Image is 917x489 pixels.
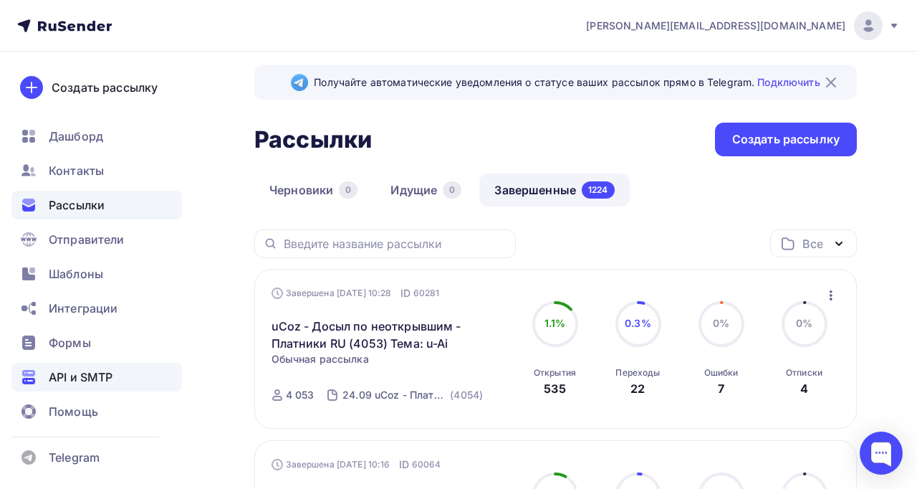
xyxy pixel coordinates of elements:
[544,380,565,397] div: 535
[534,367,576,379] div: Открытия
[49,196,105,214] span: Рассылки
[342,388,447,402] div: 24.09 uCoz - Платники неоткрывшие (досыл)
[49,300,117,317] span: Интеграции
[49,231,125,248] span: Отправители
[413,286,440,300] span: 60281
[586,11,900,40] a: [PERSON_NAME][EMAIL_ADDRESS][DOMAIN_NAME]
[443,181,461,199] div: 0
[479,174,629,206] a: Завершенные1224
[49,369,112,386] span: API и SMTP
[450,388,483,402] div: (4054)
[615,367,660,379] div: Переходы
[49,162,104,179] span: Контакты
[291,74,308,91] img: Telegram
[770,229,857,257] button: Все
[272,286,440,300] div: Завершена [DATE] 10:28
[802,235,822,252] div: Все
[713,317,729,329] span: 0%
[49,128,103,145] span: Дашборд
[586,19,845,33] span: [PERSON_NAME][EMAIL_ADDRESS][DOMAIN_NAME]
[11,156,182,185] a: Контакты
[341,384,484,407] a: 24.09 uCoz - Платники неоткрывшие (досыл) (4054)
[272,318,514,352] a: uCoz - Досыл по неоткрывшим - Платники RU (4053) Тема: u-Ai
[49,334,91,351] span: Формы
[704,367,739,379] div: Ошибки
[718,380,724,397] div: 7
[49,449,100,466] span: Telegram
[11,225,182,254] a: Отправители
[52,79,158,96] div: Создать рассылку
[286,388,315,402] div: 4 053
[272,457,441,472] div: Завершена [DATE] 10:16
[49,265,103,283] span: Шаблоны
[625,317,651,329] span: 0.3%
[254,125,372,154] h2: Рассылки
[412,457,441,472] span: 60064
[11,191,182,219] a: Рассылки
[49,403,98,420] span: Помощь
[272,352,369,366] span: Обычная рассылка
[732,131,840,148] div: Создать рассылку
[399,457,409,472] span: ID
[11,328,182,357] a: Формы
[314,75,820,90] span: Получайте автоматические уведомления о статусе ваших рассылок прямо в Telegram.
[254,174,373,206] a: Черновики0
[630,380,645,397] div: 22
[375,174,476,206] a: Идущие0
[544,317,566,329] span: 1.1%
[800,380,808,397] div: 4
[796,317,812,329] span: 0%
[339,181,357,199] div: 0
[11,122,182,151] a: Дашборд
[582,181,615,199] div: 1224
[11,260,182,288] a: Шаблоны
[757,76,820,88] a: Подключить
[786,367,822,379] div: Отписки
[400,286,411,300] span: ID
[284,236,507,252] input: Введите название рассылки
